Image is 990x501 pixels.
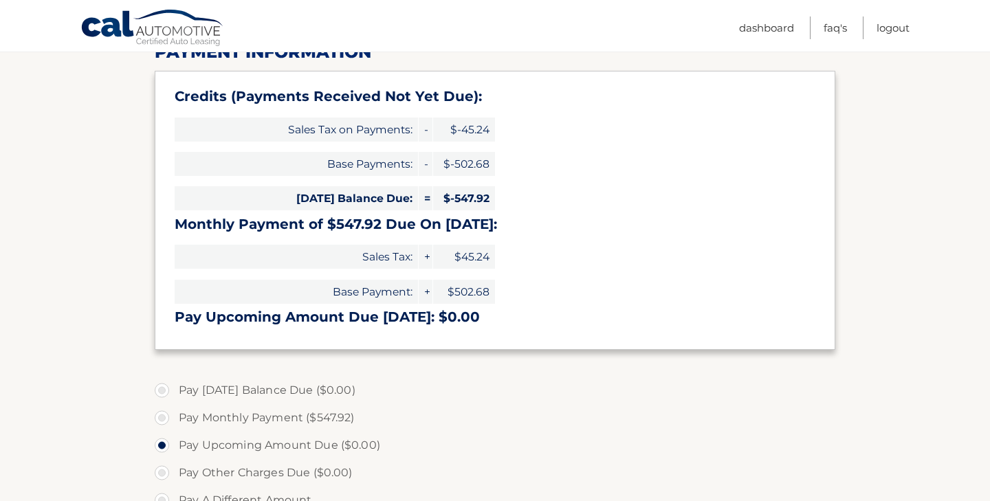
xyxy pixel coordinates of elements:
label: Pay Upcoming Amount Due ($0.00) [155,432,835,459]
label: Pay [DATE] Balance Due ($0.00) [155,377,835,404]
span: $-547.92 [433,186,495,210]
a: Logout [877,16,910,39]
a: Dashboard [739,16,794,39]
h3: Pay Upcoming Amount Due [DATE]: $0.00 [175,309,815,326]
span: Base Payment: [175,280,418,304]
span: Sales Tax: [175,245,418,269]
span: + [419,245,432,269]
span: $-502.68 [433,152,495,176]
span: $45.24 [433,245,495,269]
h3: Credits (Payments Received Not Yet Due): [175,88,815,105]
a: Cal Automotive [80,9,225,49]
span: [DATE] Balance Due: [175,186,418,210]
span: - [419,118,432,142]
h3: Monthly Payment of $547.92 Due On [DATE]: [175,216,815,233]
a: FAQ's [824,16,847,39]
span: = [419,186,432,210]
span: Base Payments: [175,152,418,176]
span: $502.68 [433,280,495,304]
span: + [419,280,432,304]
label: Pay Other Charges Due ($0.00) [155,459,835,487]
span: $-45.24 [433,118,495,142]
label: Pay Monthly Payment ($547.92) [155,404,835,432]
span: - [419,152,432,176]
span: Sales Tax on Payments: [175,118,418,142]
